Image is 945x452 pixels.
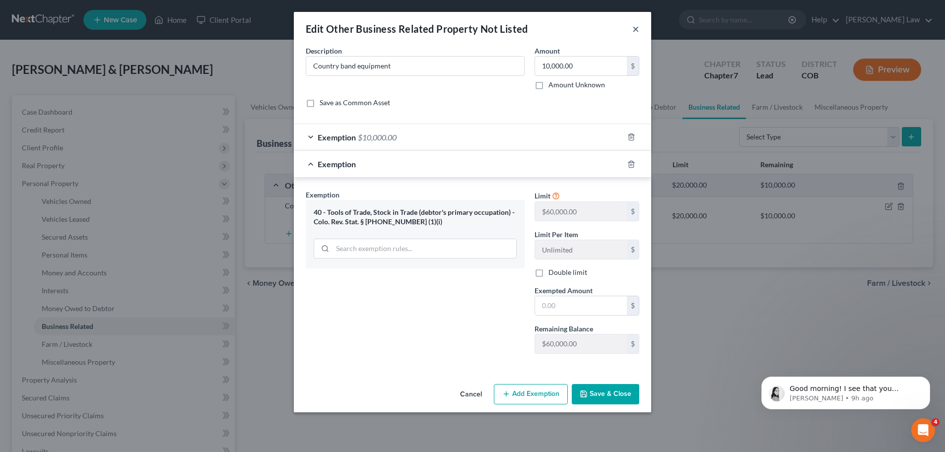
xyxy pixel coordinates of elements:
[333,239,516,258] input: Search exemption rules...
[572,384,639,405] button: Save & Close
[452,385,490,405] button: Cancel
[535,192,550,200] span: Limit
[535,334,627,353] input: --
[535,286,593,295] span: Exempted Amount
[627,240,639,259] div: $
[535,46,560,56] label: Amount
[314,208,517,226] div: 40 - Tools of Trade, Stock in Trade (debtor's primary occupation) - Colo. Rev. Stat. § [PHONE_NUM...
[548,267,587,277] label: Double limit
[535,323,593,334] label: Remaining Balance
[632,23,639,35] button: ×
[535,229,578,240] label: Limit Per Item
[318,159,356,169] span: Exemption
[627,57,639,75] div: $
[306,191,339,199] span: Exemption
[306,47,342,55] span: Description
[306,22,528,36] div: Edit Other Business Related Property Not Listed
[627,202,639,221] div: $
[627,334,639,353] div: $
[306,57,524,75] input: Describe...
[535,202,627,221] input: --
[318,132,356,142] span: Exemption
[43,29,165,76] span: Good morning! I see that you updated your payment information and got that report pulled. Please ...
[358,132,397,142] span: $10,000.00
[320,98,390,108] label: Save as Common Asset
[627,296,639,315] div: $
[746,356,945,425] iframe: Intercom notifications message
[494,384,568,405] button: Add Exemption
[535,57,627,75] input: 0.00
[548,80,605,90] label: Amount Unknown
[932,418,940,426] span: 4
[535,296,627,315] input: 0.00
[43,38,171,47] p: Message from Lindsey, sent 9h ago
[911,418,935,442] iframe: Intercom live chat
[535,240,627,259] input: --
